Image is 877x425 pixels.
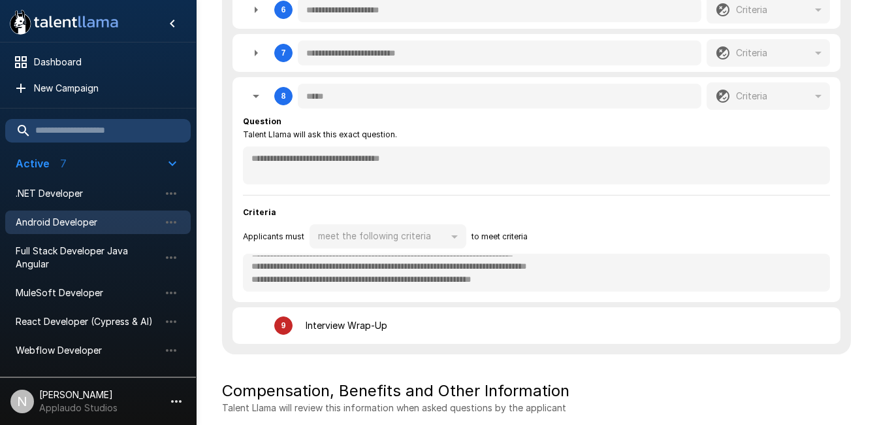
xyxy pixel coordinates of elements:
[281,5,286,14] div: 6
[736,90,767,103] p: Criteria
[243,128,397,141] span: Talent Llama will ask this exact question.
[281,321,286,330] div: 9
[281,92,286,101] div: 8
[736,46,767,59] p: Criteria
[222,381,851,401] h5: Compensation, Benefits and Other Information
[243,230,304,243] span: Applicants must
[471,230,528,243] span: to meet criteria
[310,224,466,249] div: meet the following criteria
[281,48,286,58] div: 7
[243,116,281,126] b: Question
[232,34,840,72] div: 7
[222,401,851,415] p: Talent Llama will review this information when asked questions by the applicant
[736,3,767,16] p: Criteria
[306,319,387,332] p: Interview Wrap-Up
[243,207,276,217] b: Criteria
